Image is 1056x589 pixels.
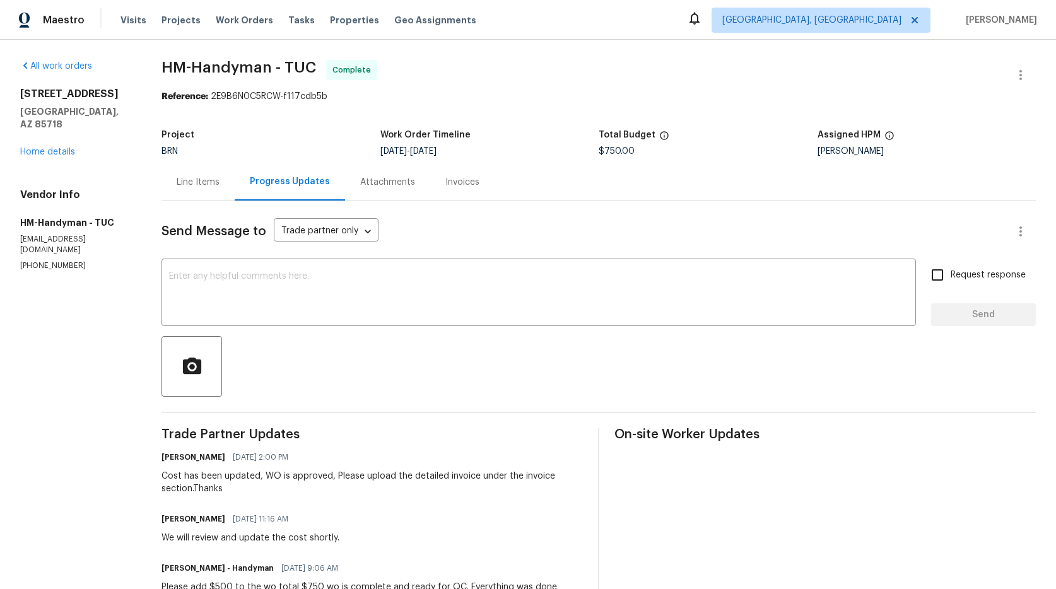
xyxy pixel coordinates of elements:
div: Invoices [445,176,479,189]
span: [DATE] 9:06 AM [281,562,338,574]
a: All work orders [20,62,92,71]
div: [PERSON_NAME] [818,147,1036,156]
div: Progress Updates [250,175,330,188]
p: [PHONE_NUMBER] [20,260,131,271]
span: Work Orders [216,14,273,26]
h2: [STREET_ADDRESS] [20,88,131,100]
span: The hpm assigned to this work order. [884,131,895,147]
h5: Work Order Timeline [380,131,471,139]
span: - [380,147,437,156]
div: 2E9B6N0C5RCW-f117cdb5b [161,90,1036,103]
span: Projects [161,14,201,26]
h5: HM-Handyman - TUC [20,216,131,229]
span: [GEOGRAPHIC_DATA], [GEOGRAPHIC_DATA] [722,14,901,26]
span: HM-Handyman - TUC [161,60,316,75]
div: Line Items [177,176,220,189]
h5: [GEOGRAPHIC_DATA], AZ 85718 [20,105,131,131]
span: Send Message to [161,225,266,238]
span: Visits [120,14,146,26]
span: Trade Partner Updates [161,428,583,441]
span: $750.00 [599,147,635,156]
span: Properties [330,14,379,26]
span: On-site Worker Updates [614,428,1036,441]
span: Tasks [288,16,315,25]
span: [DATE] [410,147,437,156]
h6: [PERSON_NAME] - Handyman [161,562,274,574]
h6: [PERSON_NAME] [161,513,225,525]
span: Complete [332,64,376,76]
span: The total cost of line items that have been proposed by Opendoor. This sum includes line items th... [659,131,669,147]
h6: [PERSON_NAME] [161,451,225,464]
h5: Project [161,131,194,139]
span: [DATE] 2:00 PM [233,451,288,464]
h5: Assigned HPM [818,131,881,139]
span: [DATE] [380,147,407,156]
div: We will review and update the cost shortly. [161,532,339,544]
span: Geo Assignments [394,14,476,26]
h5: Total Budget [599,131,655,139]
h4: Vendor Info [20,189,131,201]
b: Reference: [161,92,208,101]
div: Cost has been updated, WO is approved, Please upload the detailed invoice under the invoice secti... [161,470,583,495]
a: Home details [20,148,75,156]
div: Attachments [360,176,415,189]
p: [EMAIL_ADDRESS][DOMAIN_NAME] [20,234,131,255]
div: Trade partner only [274,221,378,242]
span: [PERSON_NAME] [961,14,1037,26]
span: [DATE] 11:16 AM [233,513,288,525]
span: Maestro [43,14,85,26]
span: BRN [161,147,178,156]
span: Request response [951,269,1026,282]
